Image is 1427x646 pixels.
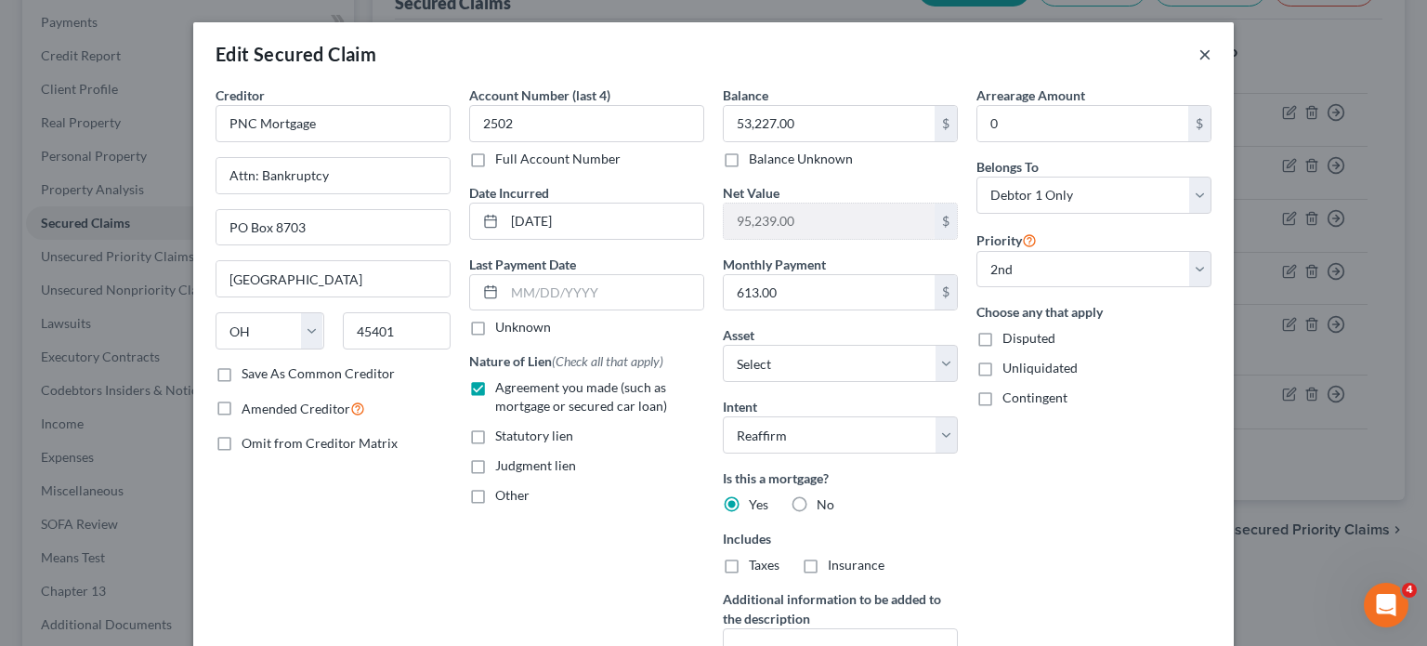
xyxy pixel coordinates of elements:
label: Last Payment Date [469,255,576,274]
div: $ [935,275,957,310]
span: Insurance [828,557,884,573]
span: Yes [749,496,768,512]
label: Priority [976,229,1037,251]
input: Search creditor by name... [216,105,451,142]
div: $ [935,204,957,239]
button: × [1198,43,1211,65]
label: Save As Common Creditor [242,364,395,383]
div: $ [935,106,957,141]
span: (Check all that apply) [552,353,663,369]
div: Edit Secured Claim [216,41,376,67]
span: 4 [1402,583,1417,598]
span: Asset [723,327,754,343]
label: Is this a mortgage? [723,468,958,488]
span: Unliquidated [1002,360,1078,376]
label: Nature of Lien [469,351,663,371]
label: Includes [723,529,958,548]
span: Contingent [1002,389,1067,405]
label: Balance [723,86,768,105]
label: Account Number (last 4) [469,86,610,105]
label: Intent [723,397,757,416]
input: MM/DD/YYYY [504,275,703,310]
input: 0.00 [724,106,935,141]
input: Enter city... [216,261,450,297]
input: XXXX [469,105,704,142]
span: Agreement you made (such as mortgage or secured car loan) [495,379,667,414]
span: Other [495,487,530,503]
iframe: Intercom live chat [1364,583,1408,627]
div: $ [1188,106,1211,141]
span: Amended Creditor [242,401,350,416]
input: MM/DD/YYYY [504,204,703,239]
span: Judgment lien [495,457,576,473]
label: Monthly Payment [723,255,826,274]
input: 0.00 [724,204,935,239]
input: Enter zip... [343,312,452,349]
label: Additional information to be added to the description [723,589,958,628]
label: Full Account Number [495,150,621,168]
span: Belongs To [976,159,1039,175]
label: Choose any that apply [976,302,1211,322]
label: Date Incurred [469,183,549,203]
label: Unknown [495,318,551,336]
span: Omit from Creditor Matrix [242,435,398,451]
input: Apt, Suite, etc... [216,210,450,245]
label: Net Value [723,183,779,203]
span: Disputed [1002,330,1055,346]
input: Enter address... [216,158,450,193]
span: Taxes [749,557,779,573]
label: Arrearage Amount [976,86,1085,105]
span: Statutory lien [495,428,573,443]
label: Balance Unknown [749,150,853,168]
input: 0.00 [724,275,935,310]
span: No [817,496,834,512]
input: 0.00 [977,106,1188,141]
span: Creditor [216,87,265,103]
